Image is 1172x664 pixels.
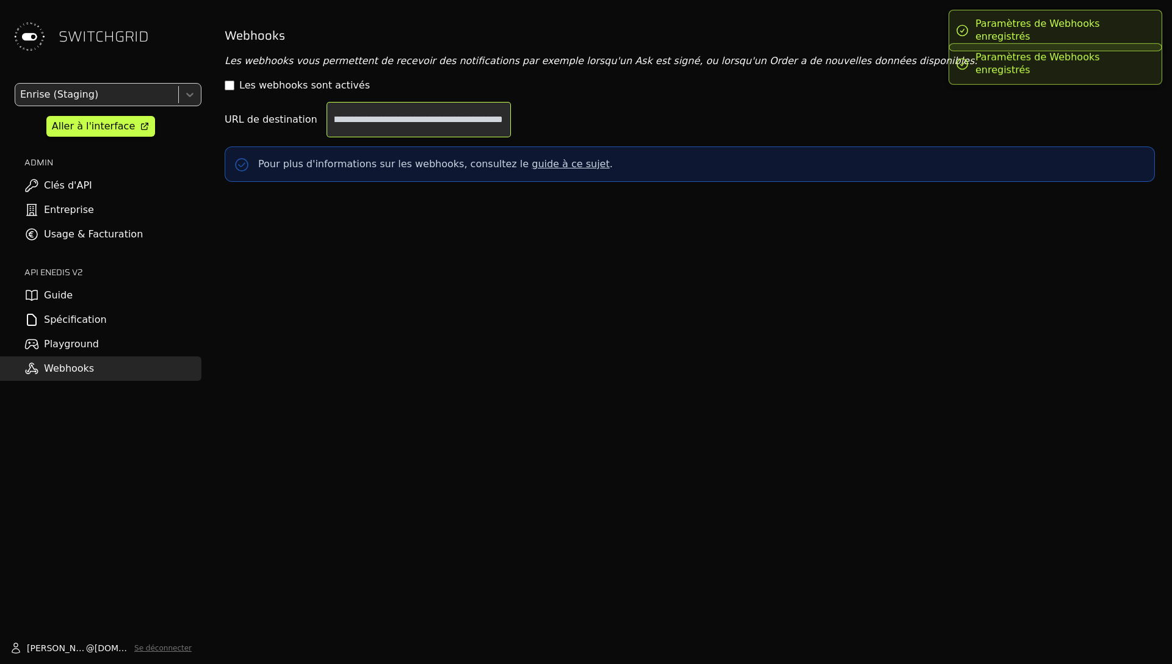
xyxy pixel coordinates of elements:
[10,17,49,56] img: Switchgrid Logo
[95,642,129,654] span: [DOMAIN_NAME]
[46,116,155,137] a: Aller à l'interface
[134,643,192,653] button: Se déconnecter
[225,27,1155,44] h2: Webhooks
[239,78,370,93] label: Les webhooks sont activés
[975,51,1149,77] div: Paramètres de Webhooks enregistrés
[24,156,201,168] h2: ADMIN
[532,158,609,170] a: guide à ce sujet
[225,54,1155,68] p: Les webhooks vous permettent de recevoir des notifications par exemple lorsqu'un Ask est signé, o...
[86,642,95,654] span: @
[975,18,1149,43] div: Paramètres de Webhooks enregistrés
[59,27,149,46] span: SWITCHGRID
[52,119,135,134] div: Aller à l'interface
[24,266,201,278] h2: API ENEDIS v2
[258,157,613,171] p: Pour plus d'informations sur les webhooks, consultez le .
[225,112,317,127] label: URL de destination
[27,642,86,654] span: [PERSON_NAME].marcilhacy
